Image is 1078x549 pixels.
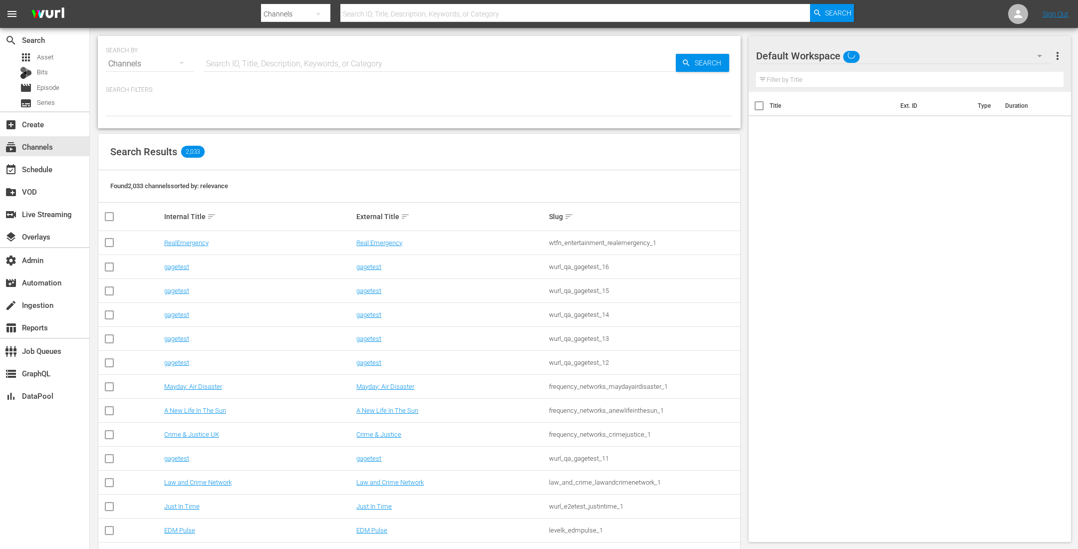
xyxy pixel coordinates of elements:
[164,455,189,462] a: gagetest
[549,335,739,342] div: wurl_qa_gagetest_13
[5,255,17,267] span: Admin
[20,97,32,109] span: Series
[401,212,410,221] span: sort
[106,50,194,78] div: Channels
[549,383,739,390] div: frequency_networks_maydayairdisaster_1
[356,383,414,390] a: Mayday: Air Disaster
[972,92,999,120] th: Type
[164,527,195,534] a: EDM Pulse
[6,8,18,20] span: menu
[756,42,1052,70] div: Default Workspace
[549,263,739,271] div: wurl_qa_gagetest_16
[549,287,739,294] div: wurl_qa_gagetest_15
[356,359,381,366] a: gagetest
[164,383,222,390] a: Mayday: Air Disaster
[164,335,189,342] a: gagetest
[164,287,189,294] a: gagetest
[676,54,729,72] button: Search
[5,368,17,380] span: GraphQL
[37,67,48,77] span: Bits
[164,239,209,247] a: RealEmergency
[164,359,189,366] a: gagetest
[164,431,219,438] a: Crime & Justice UK
[356,211,546,223] div: External Title
[356,479,424,486] a: Law and Crime Network
[356,527,387,534] a: EDM Pulse
[5,141,17,153] span: Channels
[549,211,739,223] div: Slug
[999,92,1059,120] th: Duration
[5,345,17,357] span: Job Queues
[24,2,72,26] img: ans4CAIJ8jUAAAAAAAAAAAAAAAAAAAAAAAAgQb4GAAAAAAAAAAAAAAAAAAAAAAAAJMjXAAAAAAAAAAAAAAAAAAAAAAAAgAT5G...
[894,92,972,120] th: Ext. ID
[549,455,739,462] div: wurl_qa_gagetest_11
[549,503,739,510] div: wurl_e2etest_justintime_1
[356,311,381,318] a: gagetest
[549,407,739,414] div: frequency_networks_anewlifeinthesun_1
[164,479,232,486] a: Law and Crime Network
[37,52,53,62] span: Asset
[1043,10,1069,18] a: Sign Out
[549,239,739,247] div: wtfn_entertainment_realemergency_1
[164,311,189,318] a: gagetest
[110,146,177,158] span: Search Results
[1052,50,1064,62] span: more_vert
[356,431,401,438] a: Crime & Justice
[207,212,216,221] span: sort
[5,186,17,198] span: VOD
[37,83,59,93] span: Episode
[5,209,17,221] span: Live Streaming
[20,67,32,79] div: Bits
[356,503,392,510] a: Just In Time
[356,239,402,247] a: Real Emergency
[356,287,381,294] a: gagetest
[356,455,381,462] a: gagetest
[5,164,17,176] span: Schedule
[1052,44,1064,68] button: more_vert
[5,390,17,402] span: DataPool
[5,34,17,46] span: Search
[356,407,418,414] a: A New Life In The Sun
[164,407,226,414] a: A New Life In The Sun
[549,431,739,438] div: frequency_networks_crimejustice_1
[5,299,17,311] span: Ingestion
[356,335,381,342] a: gagetest
[37,98,55,108] span: Series
[5,277,17,289] span: Automation
[164,211,354,223] div: Internal Title
[770,92,894,120] th: Title
[164,503,200,510] a: Just In Time
[810,4,854,22] button: Search
[549,527,739,534] div: levelk_edmpulse_1
[549,359,739,366] div: wurl_qa_gagetest_12
[110,182,228,190] span: Found 2,033 channels sorted by: relevance
[825,4,851,22] span: Search
[5,231,17,243] span: Overlays
[564,212,573,221] span: sort
[691,54,729,72] span: Search
[20,82,32,94] span: Episode
[356,263,381,271] a: gagetest
[549,479,739,486] div: law_and_crime_lawandcrimenetwork_1
[5,322,17,334] span: Reports
[20,51,32,63] span: Asset
[106,86,733,94] p: Search Filters:
[181,146,205,158] span: 2,033
[164,263,189,271] a: gagetest
[549,311,739,318] div: wurl_qa_gagetest_14
[5,119,17,131] span: Create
